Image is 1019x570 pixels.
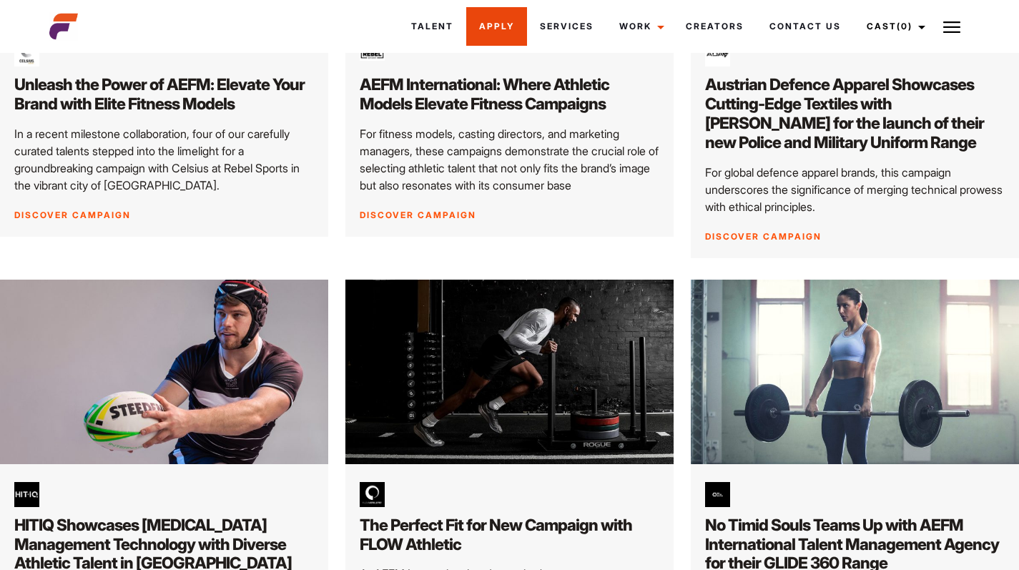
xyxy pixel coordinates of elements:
a: Creators [673,7,757,46]
span: (0) [897,21,912,31]
a: Cast(0) [854,7,934,46]
img: ada@3x [705,41,730,67]
h2: AEFM International: Where Athletic Models Elevate Fitness Campaigns [360,75,659,114]
a: Apply [466,7,527,46]
img: Burger icon [943,19,960,36]
img: cropped-aefm-brand-fav-22-square.png [49,12,78,41]
h2: The Perfect Fit for New Campaign with FLOW Athletic [360,516,659,554]
a: Discover Campaign [360,210,476,220]
a: Discover Campaign [14,210,131,220]
img: images 9 [360,482,385,507]
a: Discover Campaign [705,231,822,242]
a: Contact Us [757,7,854,46]
img: download [705,482,730,507]
img: 1@3x 18 scaled [691,280,1019,464]
a: Talent [398,7,466,46]
p: For fitness models, casting directors, and marketing managers, these campaigns demonstrate the cr... [360,125,659,194]
img: images 6 [360,41,385,67]
img: E4XgToPVEAAsHqf [14,482,39,507]
h2: Unleash the Power of AEFM: Elevate Your Brand with Elite Fitness Models [14,75,314,114]
h2: Austrian Defence Apparel Showcases Cutting-Edge Textiles with [PERSON_NAME] for the launch of the... [705,75,1005,152]
p: For global defence apparel brands, this campaign underscores the significance of merging technica... [705,164,1005,215]
a: Work [606,7,673,46]
img: 1@3x 6 scaled [345,280,674,464]
a: Services [527,7,606,46]
img: id4vZ3Dyxl [14,41,39,67]
p: In a recent milestone collaboration, four of our carefully curated talents stepped into the limel... [14,125,314,194]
